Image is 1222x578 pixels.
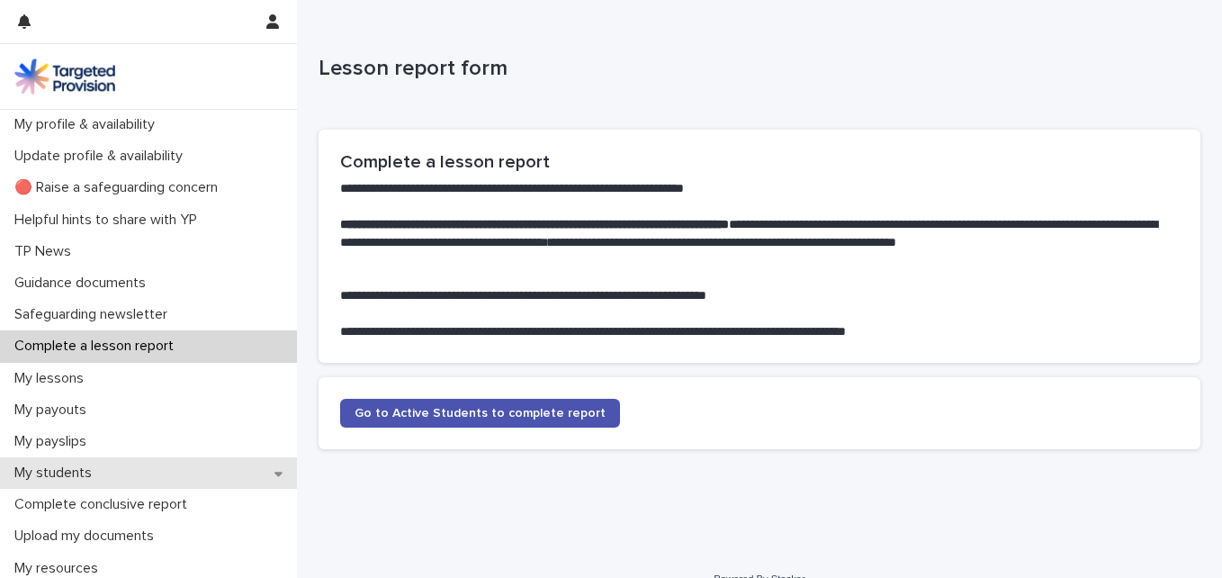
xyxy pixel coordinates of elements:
[7,465,106,482] p: My students
[7,148,197,165] p: Update profile & availability
[7,402,101,419] p: My payouts
[340,399,620,428] a: Go to Active Students to complete report
[7,243,85,260] p: TP News
[7,338,188,355] p: Complete a lesson report
[355,407,606,420] span: Go to Active Students to complete report
[7,560,112,577] p: My resources
[319,56,1193,82] p: Lesson report form
[7,433,101,450] p: My payslips
[7,528,168,545] p: Upload my documents
[7,370,98,387] p: My lessons
[7,496,202,513] p: Complete conclusive report
[7,179,232,196] p: 🔴 Raise a safeguarding concern
[7,116,169,133] p: My profile & availability
[7,275,160,292] p: Guidance documents
[7,306,182,323] p: Safeguarding newsletter
[7,212,211,229] p: Helpful hints to share with YP
[14,59,115,95] img: M5nRWzHhSzIhMunXDL62
[340,151,1179,173] h2: Complete a lesson report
